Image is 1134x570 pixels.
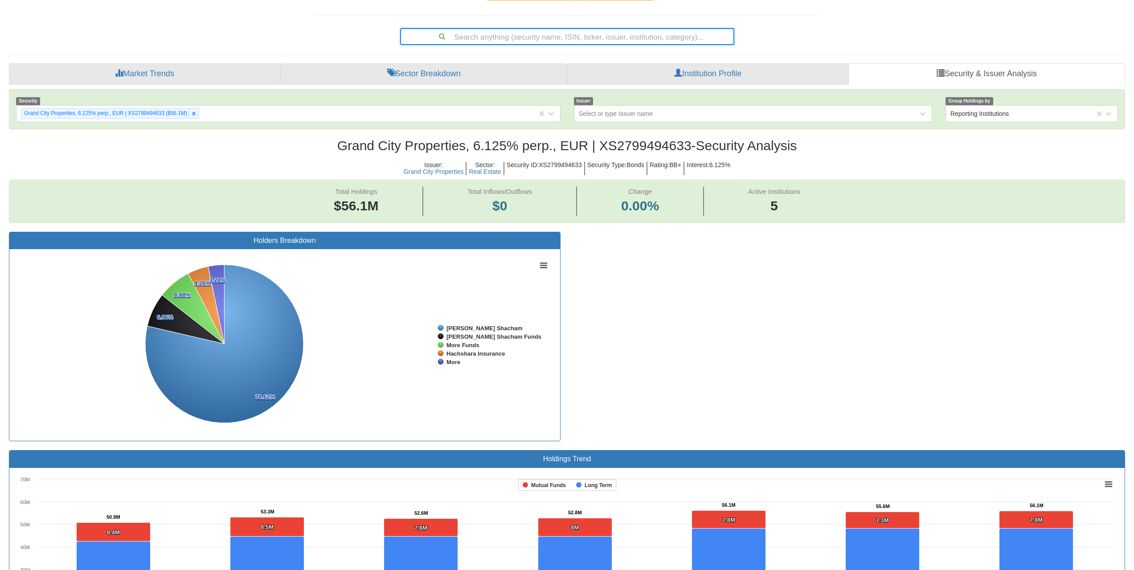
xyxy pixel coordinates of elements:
[401,162,467,176] h5: Issuer :
[531,482,566,488] tspan: Mutual Funds
[446,342,479,349] tspan: More Funds
[585,482,612,488] tspan: Long Term
[748,197,800,216] span: 5
[255,394,275,400] tspan: 78.62%
[446,350,505,357] tspan: Hachshara Insurance
[469,168,501,175] button: Real Estate
[568,510,582,515] tspan: 52.8M
[21,108,188,119] div: Grand City Properties, 6.125% perp., EUR | XS2799494633 ($56.1M)
[446,333,541,340] tspan: [PERSON_NAME] Shacham Funds
[574,97,594,105] span: Issuer
[20,545,30,550] text: 40M
[621,197,659,216] span: 0.00%
[106,514,120,520] tspan: 50.9M
[628,188,652,195] span: Change
[20,500,30,505] text: 60M
[748,188,800,195] span: Active Institutions
[504,162,585,176] h5: Security ID : XS2799494633
[9,138,1125,153] h2: Grand City Properties, 6.125% perp., EUR | XS2799494633 - Security Analysis
[401,29,733,44] div: Search anything (security name, ISIN, ticker, issuer, institution, category)...
[567,63,848,85] a: Institution Profile
[16,97,40,105] span: Security
[194,280,211,287] tspan: 4.26%
[157,314,173,320] tspan: 6.96%
[848,63,1125,85] a: Security & Issuer Analysis
[876,517,889,524] tspan: 7.3M
[467,162,504,176] h5: Sector :
[414,525,427,531] tspan: 7.8M
[9,63,280,85] a: Market Trends
[174,291,191,298] tspan: 6.88%
[209,277,226,283] tspan: 3.28%
[280,63,567,85] a: Sector Breakdown
[446,325,522,332] tspan: [PERSON_NAME] Shacham
[335,188,377,195] span: Total Holdings
[579,109,653,118] div: Select or type Issuer name
[404,168,464,175] button: Grand City Properties
[261,509,274,514] tspan: 53.3M
[684,162,733,176] h5: Interest : 6.125%
[876,504,890,509] tspan: 55.6M
[334,198,378,213] span: $56.1M
[950,109,1009,118] div: Reporting Institutions
[16,237,553,245] h3: Holders Breakdown
[585,162,647,176] h5: Security Type : Bonds
[1030,517,1043,523] tspan: 7.8M
[571,524,579,531] tspan: 8M
[414,510,428,516] tspan: 52.6M
[722,502,736,508] tspan: 56.1M
[492,198,507,213] span: $0
[107,529,120,536] tspan: 8.4M
[647,162,684,176] h5: Rating : BB+
[16,455,1118,463] h3: Holdings Trend
[446,359,460,365] tspan: More
[467,188,532,195] span: Total Inflows/Outflows
[1030,503,1044,508] tspan: 56.1M
[20,522,30,527] text: 50M
[20,477,30,482] text: 70M
[946,97,993,105] span: Group Holdings by
[261,524,274,530] tspan: 8.5M
[722,517,735,523] tspan: 7.8M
